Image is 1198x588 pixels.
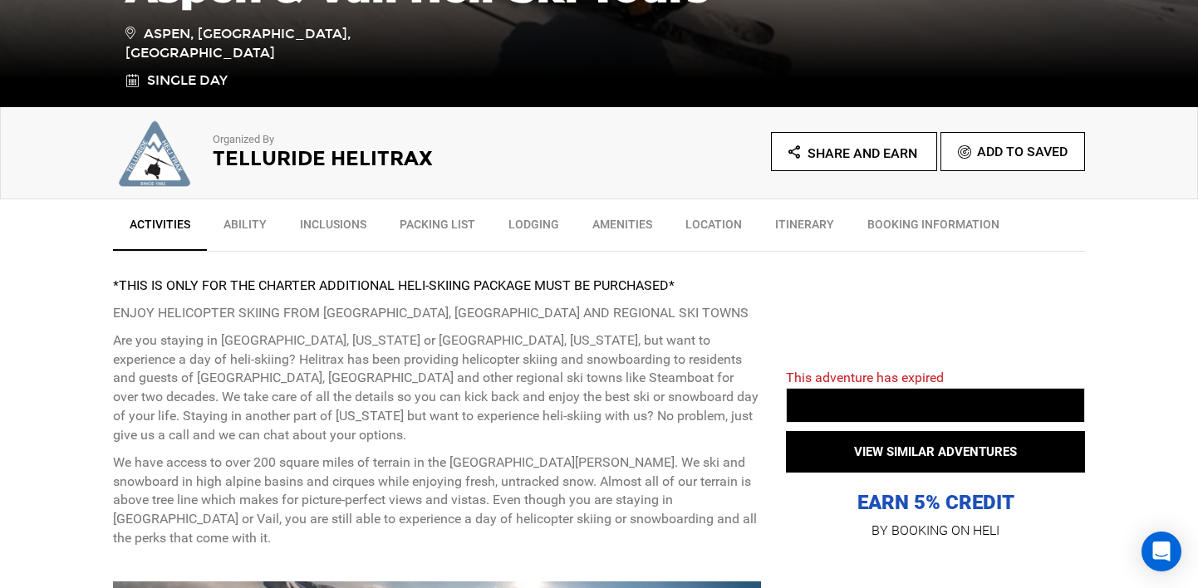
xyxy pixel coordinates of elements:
a: Itinerary [759,208,851,249]
img: img_0c5761b1ad54eb3891803b843ef0e416.png [113,120,196,187]
h2: Telluride Helitrax [213,148,553,169]
p: BY BOOKING ON HELI [786,519,1085,542]
a: BOOKING INFORMATION [851,208,1016,249]
p: Are you staying in [GEOGRAPHIC_DATA], [US_STATE] or [GEOGRAPHIC_DATA], [US_STATE], but want to ex... [113,331,761,445]
a: Activities [113,208,207,251]
strong: *THIS IS ONLY FOR THE CHARTER ADDITIONAL HELI-SKIING PACKAGE MUST BE PURCHASED* [113,277,675,293]
span: Share and Earn [808,145,917,161]
a: Inclusions [283,208,383,249]
p: We have access to over 200 square miles of terrain in the [GEOGRAPHIC_DATA][PERSON_NAME]. We ski ... [113,453,761,548]
a: Amenities [576,208,669,249]
p: ENJOY HELICOPTER SKIING FROM [GEOGRAPHIC_DATA], [GEOGRAPHIC_DATA] AND REGIONAL SKI TOWNS [113,304,761,323]
span: Aspen, [GEOGRAPHIC_DATA], [GEOGRAPHIC_DATA] [125,23,362,63]
span: Add To Saved [977,144,1068,159]
a: Lodging [492,208,576,249]
a: Location [669,208,759,249]
div: Open Intercom Messenger [1142,532,1181,571]
button: VIEW SIMILAR ADVENTURES [786,431,1085,473]
span: Single Day [147,72,228,88]
p: Organized By [213,132,553,148]
a: Ability [207,208,283,249]
a: Packing List [383,208,492,249]
span: This adventure has expired [786,370,944,385]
